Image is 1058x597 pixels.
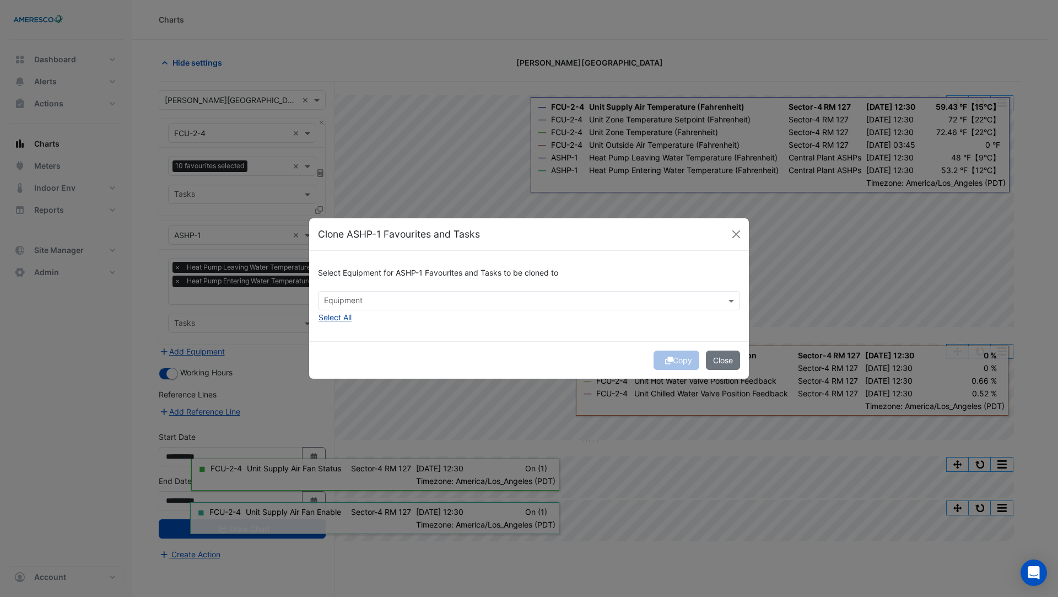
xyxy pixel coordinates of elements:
[318,227,480,241] h5: Clone ASHP-1 Favourites and Tasks
[322,294,363,309] div: Equipment
[1021,560,1047,586] div: Open Intercom Messenger
[706,351,740,370] button: Close
[318,311,352,324] button: Select All
[728,226,744,243] button: Close
[318,268,740,278] h6: Select Equipment for ASHP-1 Favourites and Tasks to be cloned to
